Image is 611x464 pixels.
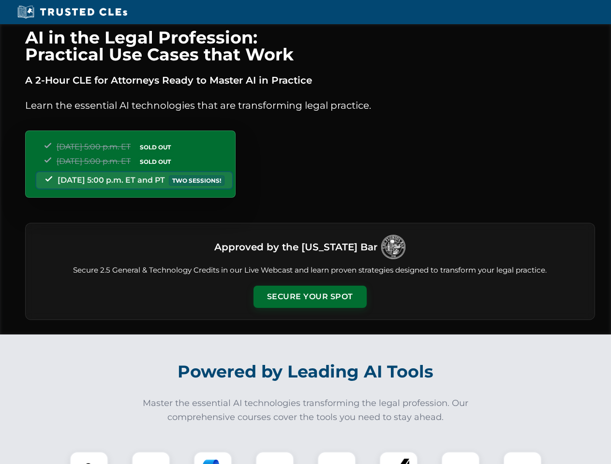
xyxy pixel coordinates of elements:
span: [DATE] 5:00 p.m. ET [57,157,131,166]
h2: Powered by Leading AI Tools [38,355,574,389]
h3: Approved by the [US_STATE] Bar [214,238,377,256]
p: Master the essential AI technologies transforming the legal profession. Our comprehensive courses... [136,396,475,424]
h1: AI in the Legal Profession: Practical Use Cases that Work [25,29,595,63]
span: SOLD OUT [136,157,174,167]
p: Secure 2.5 General & Technology Credits in our Live Webcast and learn proven strategies designed ... [37,265,583,276]
img: Logo [381,235,405,259]
p: A 2-Hour CLE for Attorneys Ready to Master AI in Practice [25,72,595,88]
button: Secure Your Spot [253,286,367,308]
span: SOLD OUT [136,142,174,152]
p: Learn the essential AI technologies that are transforming legal practice. [25,98,595,113]
span: [DATE] 5:00 p.m. ET [57,142,131,151]
img: Trusted CLEs [15,5,130,19]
